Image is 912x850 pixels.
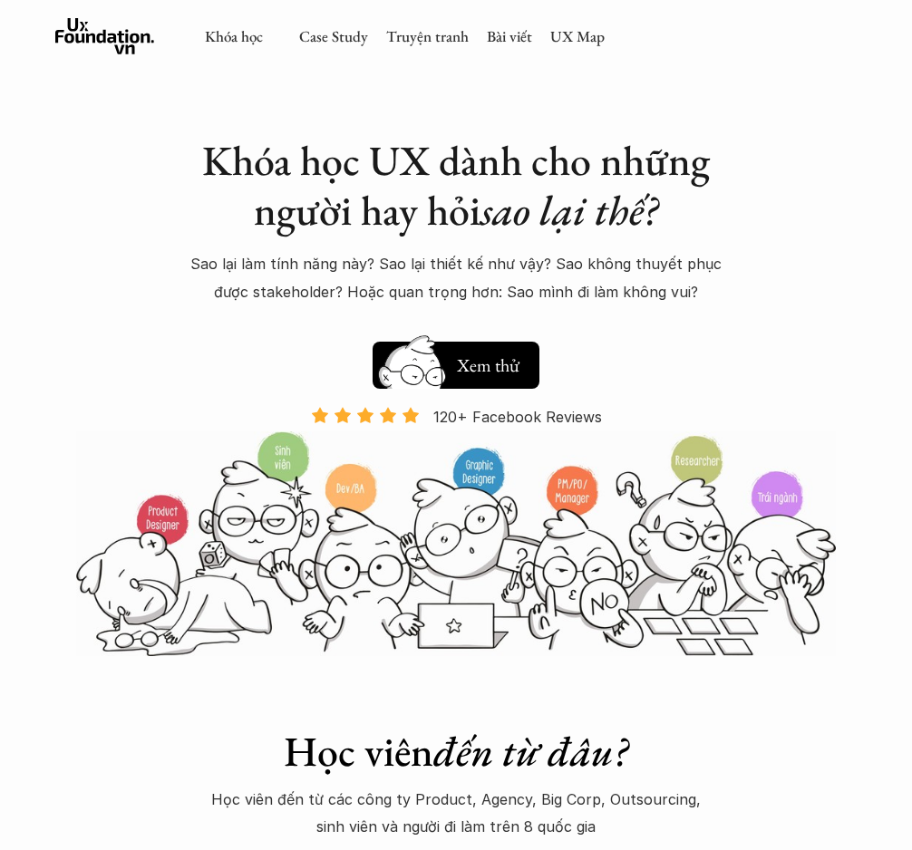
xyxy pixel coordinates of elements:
p: 120+ Facebook Reviews [433,403,602,430]
a: Truyện tranh [386,26,469,46]
p: Sao lại làm tính năng này? Sao lại thiết kế như vậy? Sao không thuyết phục được stakeholder? Hoặc... [187,250,726,305]
p: Học viên đến từ các công ty Product, Agency, Big Corp, Outsourcing, sinh viên và người đi làm trê... [199,786,713,841]
a: UX Map [550,26,605,46]
a: Khóa học [205,26,263,46]
em: sao lại thế? [480,183,658,237]
h1: Khóa học UX dành cho những người hay hỏi [187,136,726,236]
a: Bài viết [487,26,532,46]
a: Case Study [299,26,368,46]
em: đến từ đâu? [433,724,628,778]
h1: Học viên [199,727,713,777]
h5: Xem thử [454,353,521,378]
a: Xem thử [373,333,539,389]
